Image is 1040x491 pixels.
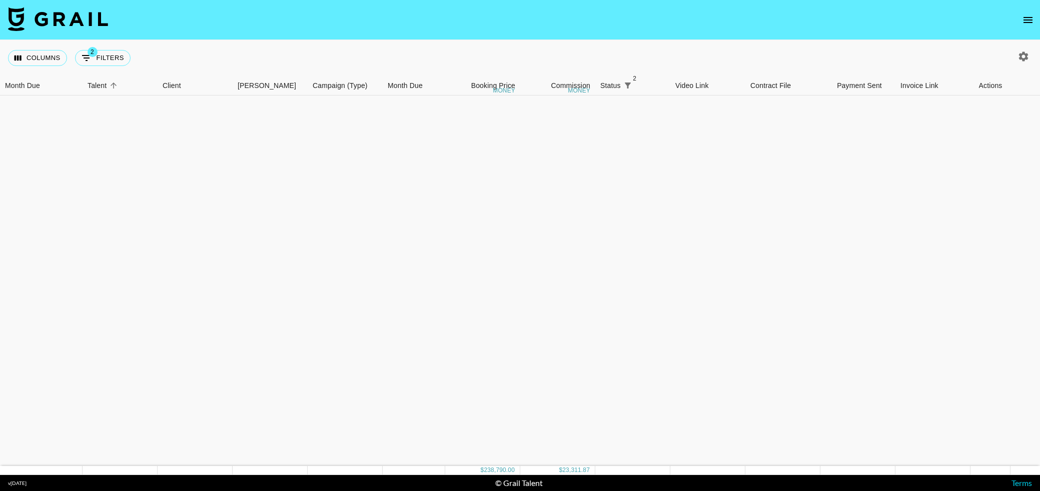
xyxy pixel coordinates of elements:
[600,76,621,95] div: Status
[750,76,791,95] div: Contract File
[493,87,515,93] div: money
[158,76,233,95] div: Client
[8,480,27,486] div: v [DATE]
[308,76,383,95] div: Campaign (Type)
[621,78,635,92] button: Show filters
[163,76,181,95] div: Client
[568,87,590,93] div: money
[5,76,40,95] div: Month Due
[635,78,649,92] button: Sort
[900,76,938,95] div: Invoice Link
[675,76,709,95] div: Video Link
[75,50,131,66] button: Show filters
[238,76,296,95] div: [PERSON_NAME]
[383,76,445,95] div: Month Due
[1018,10,1038,30] button: open drawer
[595,76,670,95] div: Status
[313,76,368,95] div: Campaign (Type)
[8,50,67,66] button: Select columns
[88,76,107,95] div: Talent
[1011,478,1032,487] a: Terms
[107,78,121,92] button: Sort
[83,76,158,95] div: Talent
[88,47,98,57] span: 2
[895,76,970,95] div: Invoice Link
[630,73,640,83] span: 2
[233,76,308,95] div: Booker
[837,76,882,95] div: Payment Sent
[745,76,820,95] div: Contract File
[388,76,423,95] div: Month Due
[471,76,515,95] div: Booking Price
[979,76,1002,95] div: Actions
[8,7,108,31] img: Grail Talent
[820,76,895,95] div: Payment Sent
[621,78,635,92] div: 2 active filters
[551,76,590,95] div: Commission
[670,76,745,95] div: Video Link
[495,478,543,488] div: © Grail Talent
[970,76,1010,95] div: Actions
